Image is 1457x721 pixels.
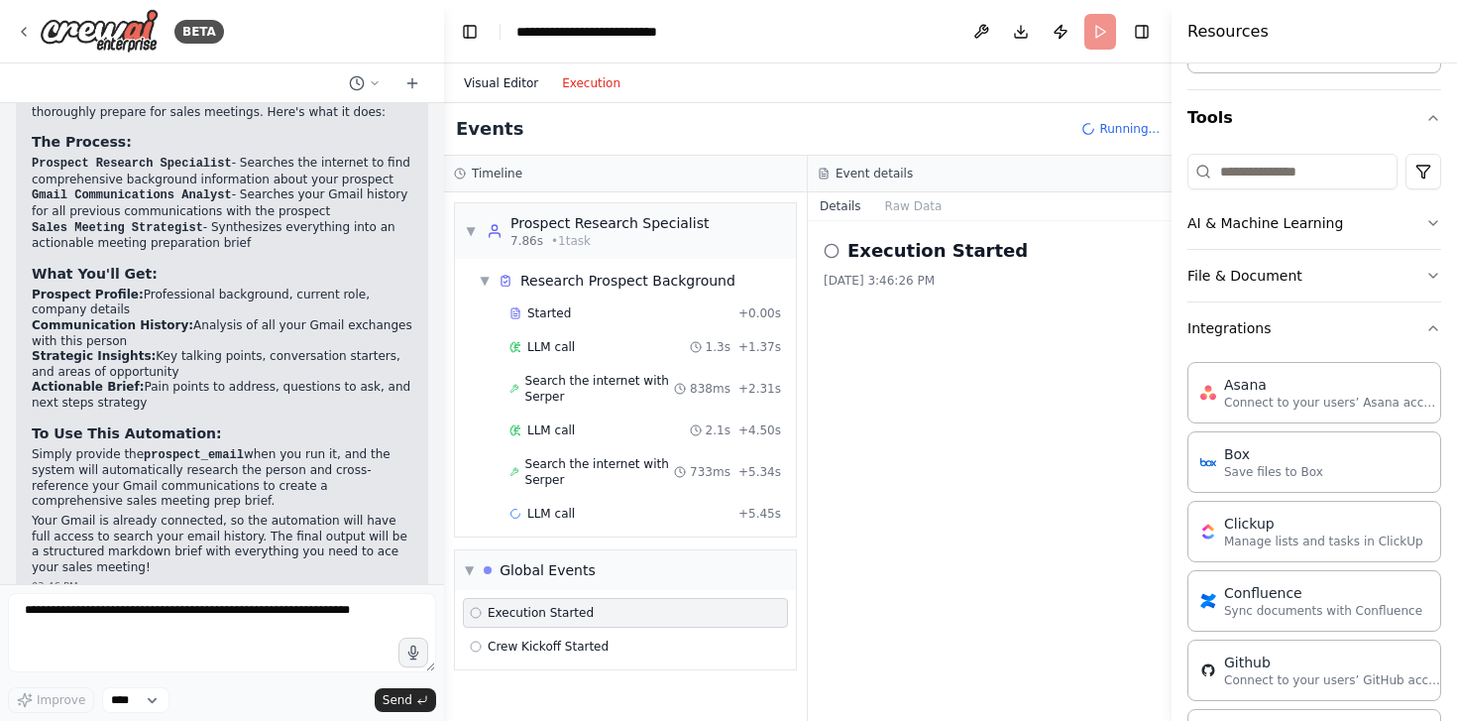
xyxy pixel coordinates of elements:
[1200,385,1216,401] img: Asana
[32,318,193,332] strong: Communication History:
[690,381,730,397] span: 838ms
[738,422,781,438] span: + 4.50s
[551,233,591,249] span: • 1 task
[527,305,571,321] span: Started
[32,156,412,187] li: - Searches the internet to find comprehensive background information about your prospect
[32,157,232,171] code: Prospect Research Specialist
[706,339,730,355] span: 1.3s
[32,514,412,575] p: Your Gmail is already connected, so the automation will have full access to search your email his...
[37,692,85,708] span: Improve
[1224,672,1442,688] p: Connect to your users’ GitHub accounts
[341,71,389,95] button: Switch to previous chat
[836,166,913,181] h3: Event details
[396,71,428,95] button: Start a new chat
[1187,302,1441,354] button: Integrations
[1224,444,1323,464] div: Box
[398,638,428,667] button: Click to speak your automation idea
[488,605,594,621] span: Execution Started
[1200,454,1216,470] img: Box
[516,22,707,42] nav: breadcrumb
[32,288,144,301] strong: Prospect Profile:
[32,447,412,510] p: Simply provide the when you run it, and the system will automatically research the person and cro...
[510,233,543,249] span: 7.86s
[1224,464,1323,480] p: Save files to Box
[738,506,781,522] span: + 5.45s
[32,380,412,411] li: Pain points to address, questions to ask, and next steps strategy
[873,192,954,220] button: Raw Data
[1200,524,1216,540] img: ClickUp
[808,192,873,220] button: Details
[32,380,145,394] strong: Actionable Brief:
[32,187,412,219] li: - Searches your Gmail history for all previous communications with the prospect
[32,188,232,202] code: Gmail Communications Analyst
[1187,90,1441,146] button: Tools
[1099,121,1160,137] span: Running...
[32,288,412,318] li: Professional background, current role, company details
[174,20,224,44] div: BETA
[690,464,730,480] span: 733ms
[738,464,781,480] span: + 5.34s
[456,18,484,46] button: Hide left sidebar
[479,273,491,289] span: ▼
[1224,375,1442,395] div: Asana
[144,448,244,462] code: prospect_email
[525,373,675,405] span: Search the internet with Serper
[32,318,412,349] li: Analysis of all your Gmail exchanges with this person
[452,71,550,95] button: Visual Editor
[847,237,1028,265] h2: Execution Started
[1200,662,1216,678] img: GitHub
[738,305,781,321] span: + 0.00s
[32,220,412,252] li: - Synthesizes everything into an actionable meeting preparation brief
[738,381,781,397] span: + 2.31s
[525,456,675,488] span: Search the internet with Serper
[32,266,158,282] strong: What You'll Get:
[1224,534,1423,549] p: Manage lists and tasks in ClickUp
[1224,514,1423,534] div: Clickup
[32,221,203,235] code: Sales Meeting Strategist
[1224,603,1422,619] p: Sync documents with Confluence
[465,562,474,578] span: ▼
[32,134,132,150] strong: The Process:
[1200,593,1216,609] img: Confluence
[383,692,412,708] span: Send
[472,166,522,181] h3: Timeline
[706,422,730,438] span: 2.1s
[488,639,609,655] span: Crew Kickoff Started
[1128,18,1156,46] button: Hide right sidebar
[824,273,1156,289] div: [DATE] 3:46:26 PM
[32,349,156,363] strong: Strategic Insights:
[8,687,94,713] button: Improve
[1187,197,1441,249] button: AI & Machine Learning
[40,9,159,54] img: Logo
[456,115,523,143] h2: Events
[32,425,222,441] strong: To Use This Automation:
[32,579,412,594] div: 03:46 PM
[465,223,477,239] span: ▼
[1224,653,1442,672] div: Github
[738,339,781,355] span: + 1.37s
[32,349,412,380] li: Key talking points, conversation starters, and areas of opportunity
[527,506,575,522] span: LLM call
[520,271,735,291] div: Research Prospect Background
[1187,20,1269,44] h4: Resources
[510,213,709,233] div: Prospect Research Specialist
[1224,395,1442,411] p: Connect to your users’ Asana accounts
[527,339,575,355] span: LLM call
[375,688,436,712] button: Send
[527,422,575,438] span: LLM call
[550,71,632,95] button: Execution
[500,560,596,580] div: Global Events
[1187,250,1441,301] button: File & Document
[1224,583,1422,603] div: Confluence
[32,89,412,120] p: I've created a powerful automation that will help you thoroughly prepare for sales meetings. Here...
